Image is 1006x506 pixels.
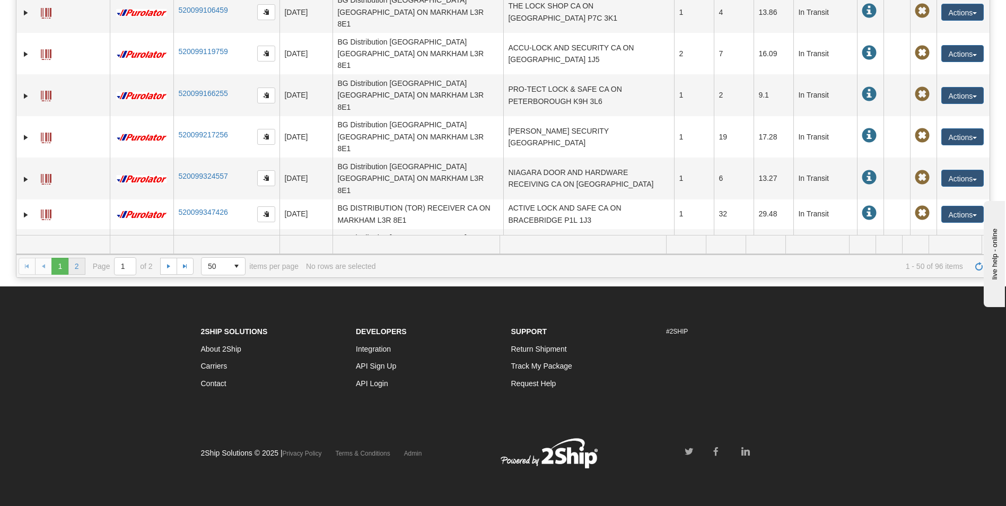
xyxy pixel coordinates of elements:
a: Return Shipment [511,345,567,353]
a: Expand [21,174,31,185]
span: Pickup Not Assigned [915,170,930,185]
a: Expand [21,49,31,59]
td: 1 [674,229,714,271]
a: Label [41,128,51,145]
a: Label [41,205,51,222]
a: Integration [356,345,391,353]
button: Actions [941,128,984,145]
strong: Support [511,327,547,336]
td: [DATE] [279,74,333,116]
td: In Transit [793,229,857,271]
td: BG DISTRIBUTION (TOR) RECEIVER CA ON MARKHAM L3R 8E1 [333,199,503,229]
strong: Developers [356,327,407,336]
td: 23.33 [754,229,793,271]
a: 520099217256 [178,130,228,139]
span: In Transit [862,206,877,221]
a: About 2Ship [201,345,241,353]
a: Go to the last page [177,258,194,275]
td: 2 [674,33,714,74]
a: 520099166255 [178,89,228,98]
button: Actions [941,87,984,104]
td: 13.27 [754,158,793,199]
span: Pickup Not Assigned [915,87,930,102]
td: 6 [714,158,754,199]
td: In Transit [793,116,857,158]
a: Label [41,45,51,62]
span: 1 - 50 of 96 items [383,262,963,271]
td: [DATE] [279,229,333,271]
a: 520099324557 [178,172,228,180]
span: Pickup Not Assigned [915,128,930,143]
td: In Transit [793,199,857,229]
button: Copy to clipboard [257,170,275,186]
td: NIAGARA DOOR AND HARDWARE RECEIVING CA ON [GEOGRAPHIC_DATA] [503,158,674,199]
td: 1 [674,199,714,229]
span: 2Ship Solutions © 2025 | [201,449,322,457]
td: 7 [714,33,754,74]
span: 50 [208,261,222,272]
a: Label [41,3,51,20]
a: Label [41,169,51,186]
div: live help - online [8,9,98,17]
span: In Transit [862,87,877,102]
a: Admin [404,450,422,457]
button: Copy to clipboard [257,88,275,103]
td: 12 [714,229,754,271]
a: 2 [68,258,85,275]
img: 11 - Purolator [115,175,169,183]
strong: 2Ship Solutions [201,327,268,336]
td: BG Distribution [GEOGRAPHIC_DATA] [GEOGRAPHIC_DATA] ON MARKHAM L3R 8E1 [333,229,503,271]
td: In Transit [793,74,857,116]
td: 1 [674,74,714,116]
h6: #2SHIP [666,328,806,335]
button: Actions [941,4,984,21]
img: 11 - Purolator [115,92,169,100]
a: API Sign Up [356,362,396,370]
td: 1 [674,116,714,158]
button: Actions [941,45,984,62]
img: 11 - Purolator [115,50,169,58]
img: 11 - Purolator [115,211,169,219]
td: BG Distribution [GEOGRAPHIC_DATA] [GEOGRAPHIC_DATA] ON MARKHAM L3R 8E1 [333,33,503,74]
span: Pickup Not Assigned [915,4,930,19]
span: In Transit [862,46,877,60]
button: Actions [941,206,984,223]
span: Pickup Not Assigned [915,46,930,60]
a: Label [41,86,51,103]
a: Privacy Policy [283,450,322,457]
td: [PERSON_NAME] SECURITY [GEOGRAPHIC_DATA] [503,116,674,158]
td: 32 [714,199,754,229]
a: 520099347426 [178,208,228,216]
td: In Transit [793,158,857,199]
td: [DATE] [279,116,333,158]
button: Copy to clipboard [257,129,275,145]
td: [DATE] [279,158,333,199]
a: Track My Package [511,362,572,370]
td: 29.48 [754,199,793,229]
button: Copy to clipboard [257,206,275,222]
td: 16.09 [754,33,793,74]
a: Expand [21,7,31,18]
td: In Transit [793,33,857,74]
a: Go to the next page [160,258,177,275]
img: 11 - Purolator [115,134,169,142]
a: Expand [21,91,31,101]
td: [DATE] [279,199,333,229]
td: 9.1 [754,74,793,116]
input: Page 1 [115,258,136,275]
a: Expand [21,132,31,143]
a: 520099119759 [178,47,228,56]
div: No rows are selected [306,262,376,271]
span: In Transit [862,170,877,185]
td: [DATE] [279,33,333,74]
span: Page of 2 [93,257,153,275]
span: select [228,258,245,275]
td: ACCU-LOCK AND SECURITY CA ON [GEOGRAPHIC_DATA] 1J5 [503,33,674,74]
td: BG Distribution [GEOGRAPHIC_DATA] [GEOGRAPHIC_DATA] ON MARKHAM L3R 8E1 [333,116,503,158]
span: Page 1 [51,258,68,275]
a: Contact [201,379,226,388]
span: Page sizes drop down [201,257,246,275]
a: 520099106459 [178,6,228,14]
button: Actions [941,170,984,187]
button: Copy to clipboard [257,46,275,62]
